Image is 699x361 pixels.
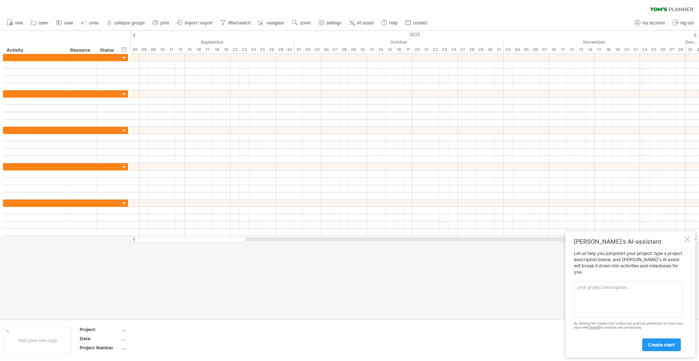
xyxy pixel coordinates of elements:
div: Activity [7,47,63,54]
span: contact [413,20,427,25]
span: import / export [185,20,213,25]
div: Friday, 10 October 2025 [358,46,367,54]
a: open [29,18,51,28]
div: Tuesday, 25 November 2025 [649,46,658,54]
div: Thursday, 16 October 2025 [394,46,403,54]
div: Thursday, 20 November 2025 [622,46,631,54]
a: my account [633,18,667,28]
span: save [64,20,73,25]
div: Wednesday, 1 October 2025 [294,46,303,54]
span: my account [643,20,665,25]
div: Monday, 6 October 2025 [321,46,331,54]
div: Wednesday, 8 October 2025 [340,46,349,54]
div: Tuesday, 18 November 2025 [604,46,613,54]
div: October 2025 [294,38,503,46]
div: Tuesday, 30 September 2025 [285,46,294,54]
div: Friday, 28 November 2025 [676,46,686,54]
span: settings [327,20,341,25]
div: Friday, 3 October 2025 [312,46,321,54]
div: Friday, 5 September 2025 [130,46,139,54]
span: navigator [266,20,284,25]
span: help [389,20,398,25]
div: Monday, 29 September 2025 [276,46,285,54]
div: Date: [80,336,120,342]
div: Tuesday, 4 November 2025 [513,46,522,54]
div: Tuesday, 16 September 2025 [194,46,203,54]
div: Monday, 13 October 2025 [367,46,376,54]
span: new [15,20,23,25]
div: Friday, 17 October 2025 [403,46,412,54]
div: Friday, 21 November 2025 [631,46,640,54]
div: Let us help you jumpstart your project: type a project description below, and [PERSON_NAME]'s AI ... [574,251,683,351]
strong: collapse groups [114,20,145,25]
div: Thursday, 11 September 2025 [167,46,176,54]
span: AI assist [357,20,374,25]
div: Monday, 20 October 2025 [412,46,422,54]
span: print [161,20,169,25]
span: filter/search [228,20,251,25]
div: Wednesday, 22 October 2025 [431,46,440,54]
div: Monday, 3 November 2025 [503,46,513,54]
a: log out [671,18,696,28]
a: undo [79,18,101,28]
div: Status [100,47,116,54]
div: Wednesday, 19 November 2025 [613,46,622,54]
div: Monday, 10 November 2025 [549,46,558,54]
a: import / export [175,18,215,28]
div: September 2025 [94,38,294,46]
div: .... [121,345,182,351]
div: Monday, 8 September 2025 [139,46,149,54]
a: OpenAI [588,325,600,329]
div: Tuesday, 14 October 2025 [376,46,385,54]
span: open [39,20,48,25]
div: Monday, 1 December 2025 [686,46,695,54]
div: Tuesday, 11 November 2025 [558,46,567,54]
div: Add your own logo [4,327,72,354]
span: create chart [648,342,675,348]
a: create chart [642,338,681,351]
div: Resource [70,47,92,54]
div: Friday, 12 September 2025 [176,46,185,54]
div: Friday, 7 November 2025 [540,46,549,54]
div: Thursday, 9 October 2025 [349,46,358,54]
div: Wednesday, 10 September 2025 [158,46,167,54]
div: Monday, 27 October 2025 [458,46,467,54]
div: Wednesday, 17 September 2025 [203,46,212,54]
div: [PERSON_NAME]'s AI-assistant [574,238,683,245]
span: zoom [300,20,311,25]
a: help [379,18,400,28]
a: zoom [290,18,313,28]
div: Monday, 22 September 2025 [230,46,240,54]
div: Monday, 15 September 2025 [185,46,194,54]
div: Thursday, 30 October 2025 [485,46,494,54]
a: filter/search [218,18,253,28]
div: Friday, 26 September 2025 [267,46,276,54]
div: Tuesday, 23 September 2025 [240,46,249,54]
div: November 2025 [503,38,686,46]
a: navigator [257,18,287,28]
div: Monday, 24 November 2025 [640,46,649,54]
div: Thursday, 13 November 2025 [576,46,585,54]
div: Tuesday, 28 October 2025 [467,46,476,54]
div: .... [121,336,182,342]
div: Wednesday, 5 November 2025 [522,46,531,54]
div: Thursday, 25 September 2025 [258,46,267,54]
div: By clicking the 'create chart' button you grant us permission to share your input with for analys... [574,322,683,330]
a: collapse groups [104,18,147,28]
div: Wednesday, 12 November 2025 [567,46,576,54]
div: Friday, 31 October 2025 [494,46,503,54]
a: AI assist [347,18,376,28]
div: Friday, 24 October 2025 [449,46,458,54]
span: undo [89,20,99,25]
div: Project Number [80,345,120,351]
span: log out [680,20,694,25]
div: Tuesday, 9 September 2025 [149,46,158,54]
div: Tuesday, 7 October 2025 [331,46,340,54]
div: Wednesday, 24 September 2025 [249,46,258,54]
div: Thursday, 27 November 2025 [667,46,676,54]
div: Thursday, 23 October 2025 [440,46,449,54]
div: Wednesday, 26 November 2025 [658,46,667,54]
div: Project: [80,326,120,333]
a: save [54,18,75,28]
div: Thursday, 2 October 2025 [303,46,312,54]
